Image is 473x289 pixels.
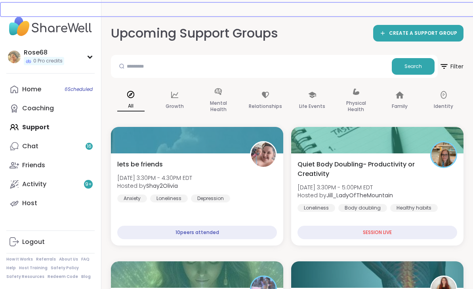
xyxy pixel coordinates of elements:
img: Shay2Olivia [251,142,276,167]
a: About Us [59,257,78,262]
div: Healthy habits [390,204,438,212]
div: Chat [22,142,38,151]
div: Loneliness [150,195,188,202]
a: Home6Scheduled [6,80,95,99]
span: 9 + [85,181,92,188]
div: Rose68 [24,48,64,57]
span: lets be friends [117,160,163,169]
span: 16 [87,143,92,150]
img: Rose68 [8,51,21,63]
div: Coaching [22,104,54,113]
b: Shay2Olivia [146,182,178,190]
div: Host [22,199,37,208]
a: CREATE A SUPPORT GROUP [373,25,463,42]
div: SESSION LIVE [298,226,457,239]
a: Referrals [36,257,56,262]
span: [DATE] 3:30PM - 4:30PM EDT [117,174,192,182]
div: 10 peers attended [117,226,277,239]
button: Search [392,58,435,75]
p: All [117,101,145,111]
a: Logout [6,232,95,251]
img: Jill_LadyOfTheMountain [431,142,456,167]
a: Host Training [19,265,48,271]
p: Relationships [249,102,282,111]
b: Jill_LadyOfTheMountain [326,191,393,199]
div: Depression [191,195,230,202]
div: Activity [22,180,46,189]
p: Identity [434,102,453,111]
p: Mental Health [205,98,232,114]
p: Family [392,102,408,111]
span: 0 Pro credits [33,58,63,64]
h2: Upcoming Support Groups [111,25,284,42]
span: Filter [439,57,463,76]
div: Friends [22,161,45,170]
a: Chat16 [6,137,95,156]
a: Host [6,194,95,213]
span: [DATE] 3:30PM - 5:00PM EDT [298,183,393,191]
div: Body doubling [338,204,387,212]
iframe: Spotlight [281,29,287,35]
div: Anxiety [117,195,147,202]
iframe: Spotlight [87,104,93,111]
a: FAQ [81,257,90,262]
a: Redeem Code [48,274,78,280]
a: How It Works [6,257,33,262]
a: Blog [81,274,91,280]
span: Quiet Body Doubling- Productivity or Creativity [298,160,422,179]
span: Search [404,63,422,70]
span: Hosted by [298,191,393,199]
img: ShareWell Nav Logo [6,13,95,40]
span: 6 Scheduled [65,86,93,93]
a: Coaching [6,99,95,118]
div: Home [22,85,41,94]
a: Safety Resources [6,274,44,280]
p: Physical Health [342,98,370,114]
a: Safety Policy [51,265,79,271]
p: Growth [166,102,184,111]
span: CREATE A SUPPORT GROUP [389,30,457,37]
p: Life Events [299,102,325,111]
span: Hosted by [117,182,192,190]
a: Activity9+ [6,175,95,194]
div: Logout [22,238,45,246]
a: Friends [6,156,95,175]
a: Help [6,265,16,271]
div: Loneliness [298,204,335,212]
button: Filter [439,55,463,78]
